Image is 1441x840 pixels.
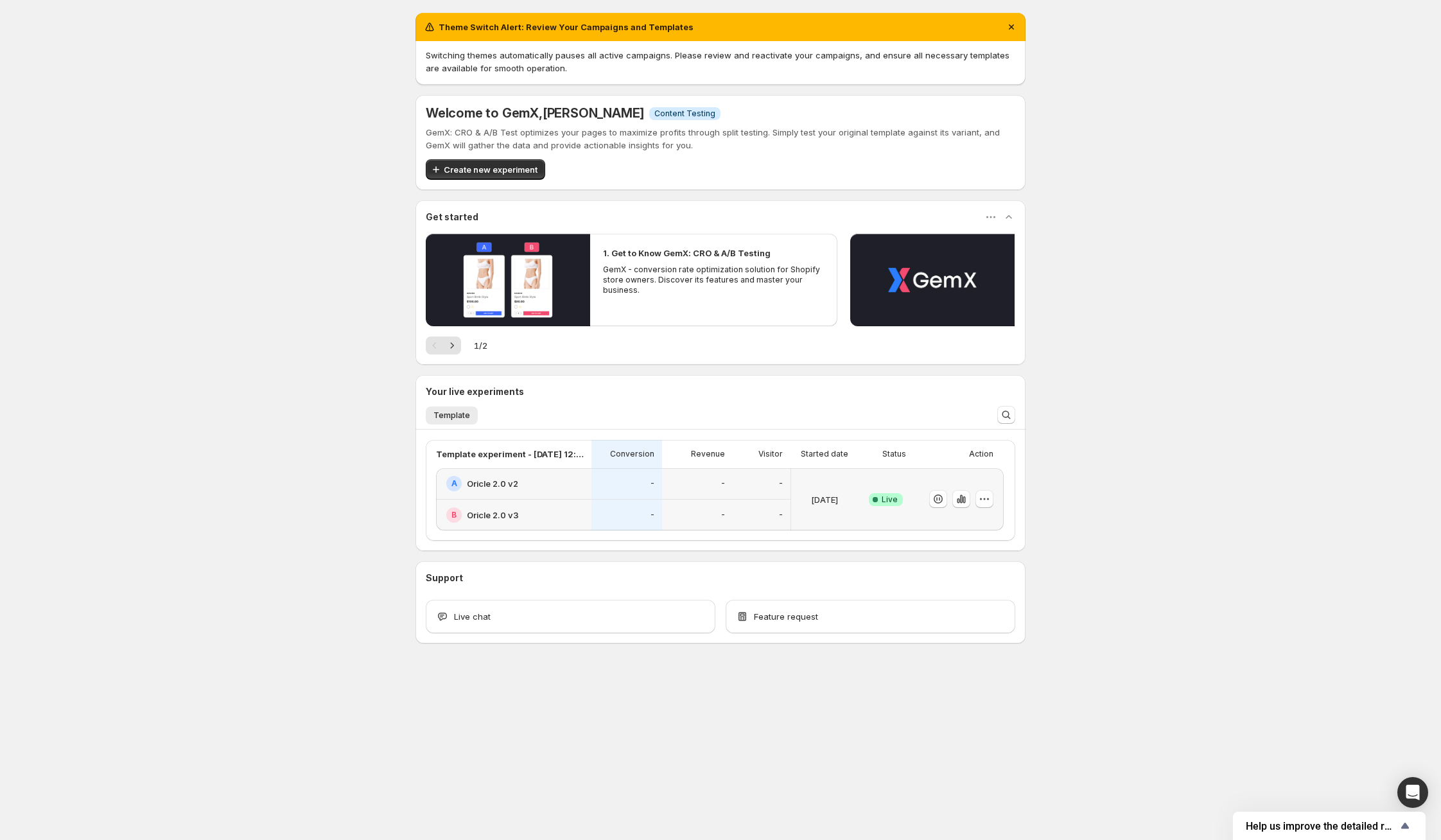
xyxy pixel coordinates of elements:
button: Create new experiment [426,159,545,180]
p: - [651,510,654,520]
h2: A [451,478,457,489]
p: Action [969,449,993,459]
span: Content Testing [654,109,715,119]
span: Help us improve the detailed report for A/B campaigns [1246,820,1397,832]
p: Status [882,449,906,459]
p: Conversion [610,449,654,459]
button: Show survey - Help us improve the detailed report for A/B campaigns [1246,818,1413,834]
p: Template experiment - [DATE] 12:51:50 [436,448,584,460]
p: GemX - conversion rate optimization solution for Shopify store owners. Discover its features and ... [603,265,824,295]
p: Started date [801,449,848,459]
button: Play video [850,234,1015,326]
button: Play video [426,234,590,326]
span: Live chat [454,610,491,623]
p: - [651,478,654,489]
nav: Pagination [426,337,461,354]
button: Dismiss notification [1002,18,1020,36]
span: Switching themes automatically pauses all active campaigns. Please review and reactivate your cam... [426,50,1009,73]
p: - [721,510,725,520]
p: - [779,478,783,489]
p: - [721,478,725,489]
span: , [PERSON_NAME] [539,105,644,121]
p: - [779,510,783,520]
div: Open Intercom Messenger [1397,777,1428,808]
span: Template [433,410,470,421]
span: Live [882,494,898,505]
h3: Your live experiments [426,385,524,398]
button: Search and filter results [997,406,1015,424]
h2: 1. Get to Know GemX: CRO & A/B Testing [603,247,771,259]
p: GemX: CRO & A/B Test optimizes your pages to maximize profits through split testing. Simply test ... [426,126,1015,152]
p: Revenue [691,449,725,459]
h2: B [451,510,457,520]
h2: Theme Switch Alert: Review Your Campaigns and Templates [439,21,694,33]
h2: Oricle 2.0 v2 [467,477,518,490]
h5: Welcome to GemX [426,105,644,121]
span: 1 / 2 [474,339,487,352]
button: Next [443,337,461,354]
span: Feature request [754,610,818,623]
span: Create new experiment [444,163,537,176]
p: [DATE] [811,493,838,506]
h2: Oricle 2.0 v3 [467,509,519,521]
h3: Support [426,572,463,584]
h3: Get started [426,211,478,223]
p: Visitor [758,449,783,459]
